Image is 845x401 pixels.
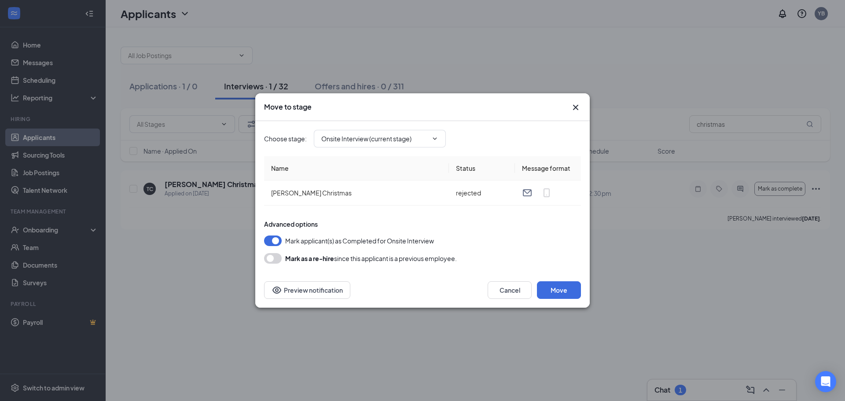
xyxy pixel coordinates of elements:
svg: ChevronDown [431,135,438,142]
th: Name [264,156,449,180]
svg: Email [522,188,533,198]
span: Mark applicant(s) as Completed for Onsite Interview [285,235,434,246]
td: rejected [449,180,515,206]
h3: Move to stage [264,102,312,112]
span: [PERSON_NAME] Christmas [271,189,352,197]
div: Advanced options [264,220,581,228]
button: Preview notificationEye [264,281,350,299]
button: Close [570,102,581,113]
b: Mark as a re-hire [285,254,334,262]
div: Open Intercom Messenger [815,371,836,392]
svg: Eye [272,285,282,295]
svg: Cross [570,102,581,113]
button: Cancel [488,281,532,299]
th: Status [449,156,515,180]
svg: MobileSms [541,188,552,198]
div: since this applicant is a previous employee. [285,253,457,264]
span: Choose stage : [264,134,307,143]
th: Message format [515,156,581,180]
button: Move [537,281,581,299]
